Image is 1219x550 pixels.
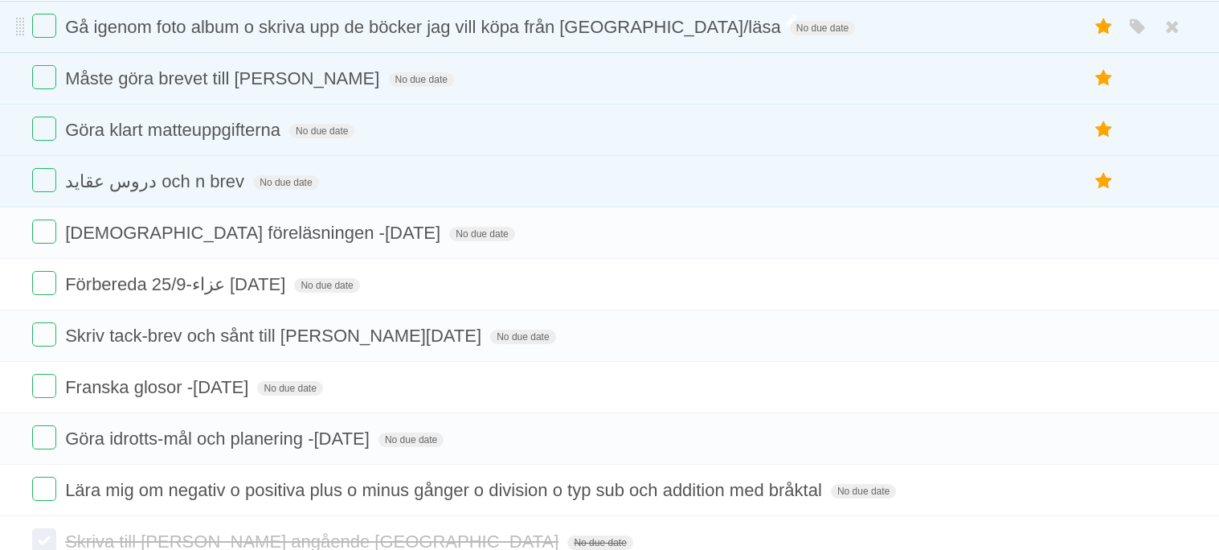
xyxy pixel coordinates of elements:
span: Franska glosor -[DATE] [65,377,252,397]
span: No due date [490,330,555,344]
span: No due date [289,124,354,138]
label: Done [32,117,56,141]
span: No due date [294,278,359,293]
span: Göra klart matteuppgifterna [65,120,284,140]
span: Måste göra brevet till [PERSON_NAME] [65,68,383,88]
span: Gå igenom foto album o skriva upp de böcker jag vill köpa från [GEOGRAPHIC_DATA]/läsa [65,17,785,37]
label: Star task [1089,117,1119,143]
span: [DEMOGRAPHIC_DATA] föreläsningen -[DATE] [65,223,444,243]
span: No due date [831,484,896,499]
label: Done [32,271,56,295]
span: No due date [389,72,454,87]
span: دروس عقايد och n brev [65,171,248,191]
span: No due date [790,21,855,35]
label: Star task [1089,14,1119,40]
label: Done [32,14,56,38]
label: Done [32,65,56,89]
span: No due date [449,227,514,241]
span: No due date [253,175,318,190]
label: Done [32,425,56,449]
span: Lära mig om negativ o positiva plus o minus gånger o division o typ sub och addition med bråktal [65,480,826,500]
span: Förbereda 25/9-عزاء [DATE] [65,274,289,294]
span: No due date [567,536,632,550]
label: Star task [1089,65,1119,92]
label: Done [32,168,56,192]
span: No due date [257,381,322,396]
span: Skriv tack-brev och sånt till [PERSON_NAME][DATE] [65,326,485,346]
span: No due date [378,433,444,447]
label: Done [32,322,56,347]
label: Done [32,477,56,501]
label: Star task [1089,168,1119,195]
label: Done [32,220,56,244]
label: Done [32,374,56,398]
span: Göra idrotts-mål och planering -[DATE] [65,429,374,449]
